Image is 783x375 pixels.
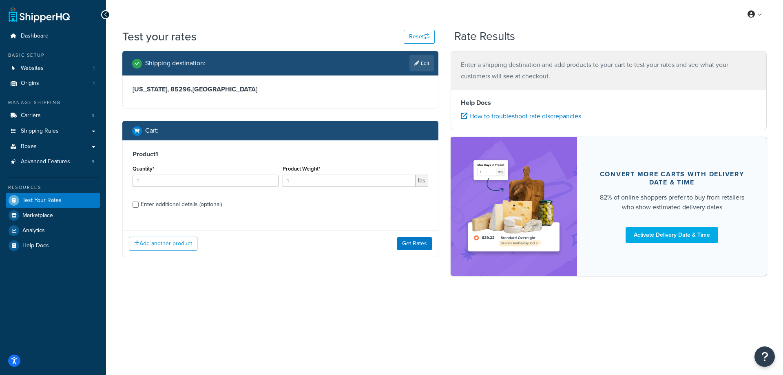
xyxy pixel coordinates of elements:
img: feature-image-ddt-36eae7f7280da8017bfb280eaccd9c446f90b1fe08728e4019434db127062ab4.png [463,149,565,264]
a: Activate Delivery Date & Time [626,227,718,243]
a: Advanced Features3 [6,154,100,169]
span: Boxes [21,143,37,150]
h4: Help Docs [461,98,756,108]
a: Help Docs [6,238,100,253]
span: 1 [93,65,95,72]
a: Edit [409,55,434,71]
span: Shipping Rules [21,128,59,135]
a: Marketplace [6,208,100,223]
div: Manage Shipping [6,99,100,106]
h1: Test your rates [122,29,197,44]
input: 0.00 [283,175,416,187]
a: Shipping Rules [6,124,100,139]
a: Analytics [6,223,100,238]
a: How to troubleshoot rate discrepancies [461,111,581,121]
input: Enter additional details (optional) [133,202,139,208]
span: 3 [92,158,95,165]
span: Marketplace [22,212,53,219]
button: Add another product [129,237,197,251]
li: Origins [6,76,100,91]
span: 3 [92,112,95,119]
span: Analytics [22,227,45,234]
button: Open Resource Center [754,346,775,367]
a: Websites1 [6,61,100,76]
h3: Product 1 [133,150,428,158]
p: Enter a shipping destination and add products to your cart to test your rates and see what your c... [461,59,756,82]
h2: Shipping destination : [145,60,206,67]
a: Boxes [6,139,100,154]
span: Dashboard [21,33,49,40]
div: Resources [6,184,100,191]
span: Origins [21,80,39,87]
h2: Cart : [145,127,159,134]
div: 82% of online shoppers prefer to buy from retailers who show estimated delivery dates [597,193,747,212]
button: Reset [404,30,435,44]
span: Websites [21,65,44,72]
a: Origins1 [6,76,100,91]
div: Basic Setup [6,52,100,59]
h2: Rate Results [454,30,515,43]
button: Get Rates [397,237,432,250]
a: Dashboard [6,29,100,44]
input: 0 [133,175,279,187]
div: Enter additional details (optional) [141,199,222,210]
span: lbs [416,175,428,187]
label: Product Weight* [283,166,320,172]
span: Help Docs [22,242,49,249]
span: Carriers [21,112,41,119]
li: Carriers [6,108,100,123]
label: Quantity* [133,166,154,172]
a: Carriers3 [6,108,100,123]
div: Convert more carts with delivery date & time [597,170,747,186]
span: 1 [93,80,95,87]
span: Test Your Rates [22,197,62,204]
li: Advanced Features [6,154,100,169]
a: Test Your Rates [6,193,100,208]
span: Advanced Features [21,158,70,165]
h3: [US_STATE], 85296 , [GEOGRAPHIC_DATA] [133,85,428,93]
li: Websites [6,61,100,76]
